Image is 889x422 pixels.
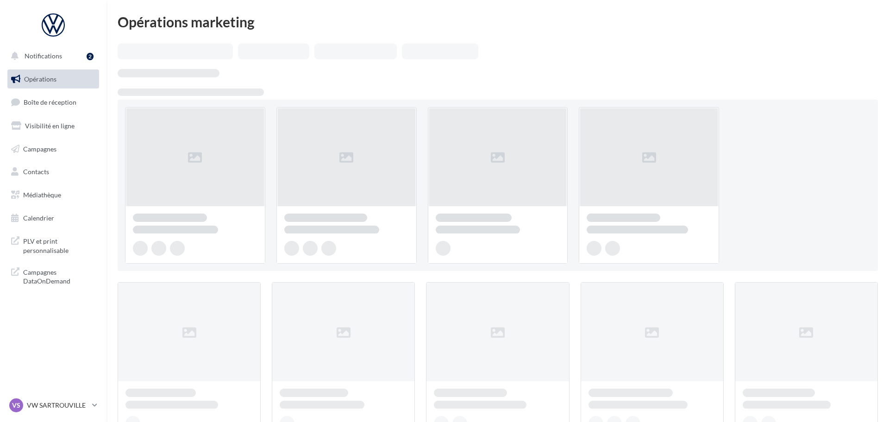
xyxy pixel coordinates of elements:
[27,401,88,410] p: VW SARTROUVILLE
[24,75,56,83] span: Opérations
[6,69,101,89] a: Opérations
[6,139,101,159] a: Campagnes
[24,98,76,106] span: Boîte de réception
[7,397,99,414] a: VS VW SARTROUVILLE
[23,191,61,199] span: Médiathèque
[6,46,97,66] button: Notifications 2
[6,92,101,112] a: Boîte de réception
[25,52,62,60] span: Notifications
[87,53,94,60] div: 2
[25,122,75,130] span: Visibilité en ligne
[6,208,101,228] a: Calendrier
[6,185,101,205] a: Médiathèque
[6,116,101,136] a: Visibilité en ligne
[23,235,95,255] span: PLV et print personnalisable
[23,266,95,286] span: Campagnes DataOnDemand
[6,262,101,290] a: Campagnes DataOnDemand
[23,214,54,222] span: Calendrier
[6,231,101,258] a: PLV et print personnalisable
[23,145,56,152] span: Campagnes
[12,401,20,410] span: VS
[23,168,49,176] span: Contacts
[118,15,878,29] div: Opérations marketing
[6,162,101,182] a: Contacts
